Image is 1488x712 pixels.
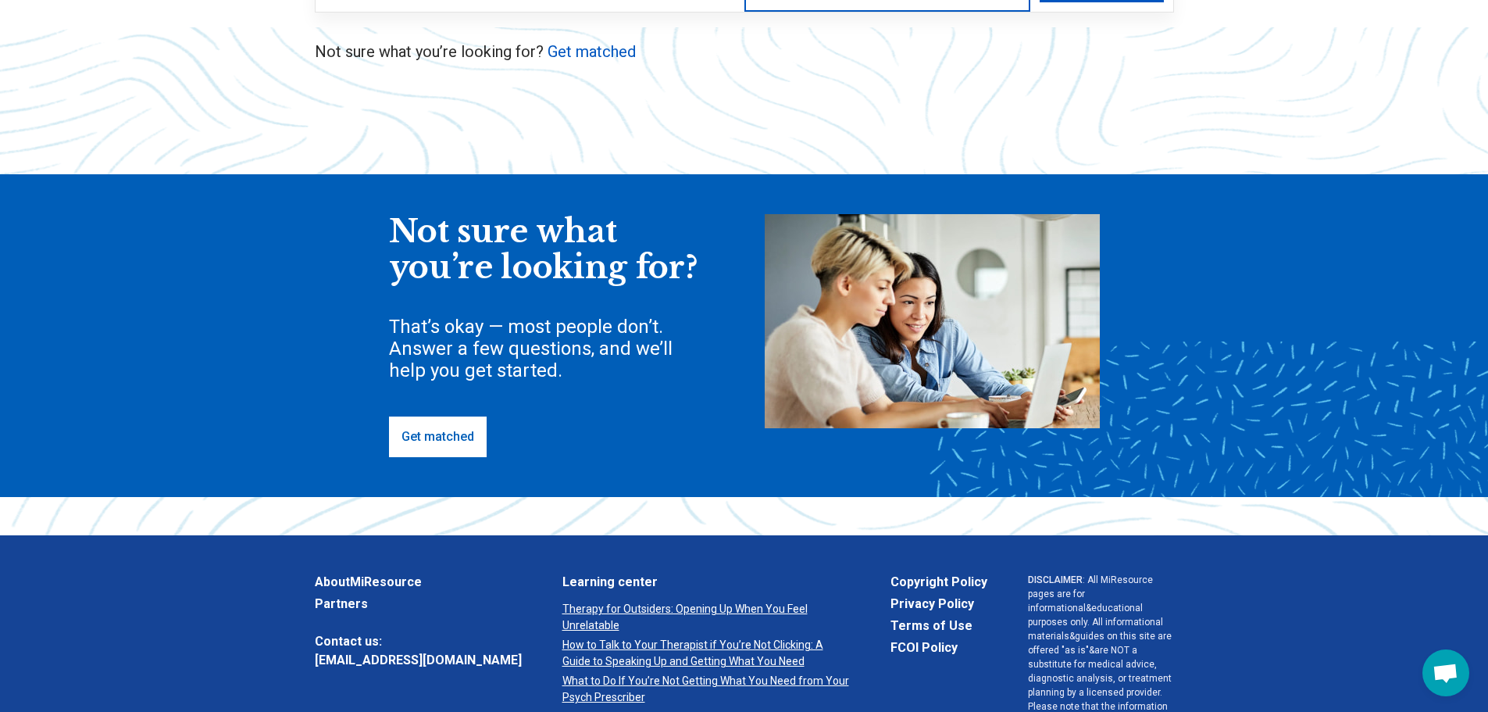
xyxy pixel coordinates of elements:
a: [EMAIL_ADDRESS][DOMAIN_NAME] [315,651,522,670]
p: Not sure what you’re looking for? [315,41,1174,63]
div: Open chat [1422,649,1469,696]
a: AboutMiResource [315,573,522,592]
a: Partners [315,595,522,614]
a: Terms of Use [890,617,987,635]
a: Learning center [562,573,850,592]
div: Not sure what you’re looking for? [389,214,701,285]
a: Copyright Policy [890,573,987,592]
a: Get matched [389,417,487,457]
span: Contact us: [315,632,522,651]
a: What to Do If You’re Not Getting What You Need from Your Psych Prescriber [562,673,850,706]
a: FCOI Policy [890,639,987,657]
a: How to Talk to Your Therapist if You’re Not Clicking: A Guide to Speaking Up and Getting What You... [562,637,850,670]
span: DISCLAIMER [1028,574,1083,585]
a: Privacy Policy [890,595,987,614]
div: That’s okay — most people don’t. Answer a few questions, and we’ll help you get started. [389,316,701,381]
a: Get matched [548,42,636,61]
a: Therapy for Outsiders: Opening Up When You Feel Unrelatable [562,601,850,634]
